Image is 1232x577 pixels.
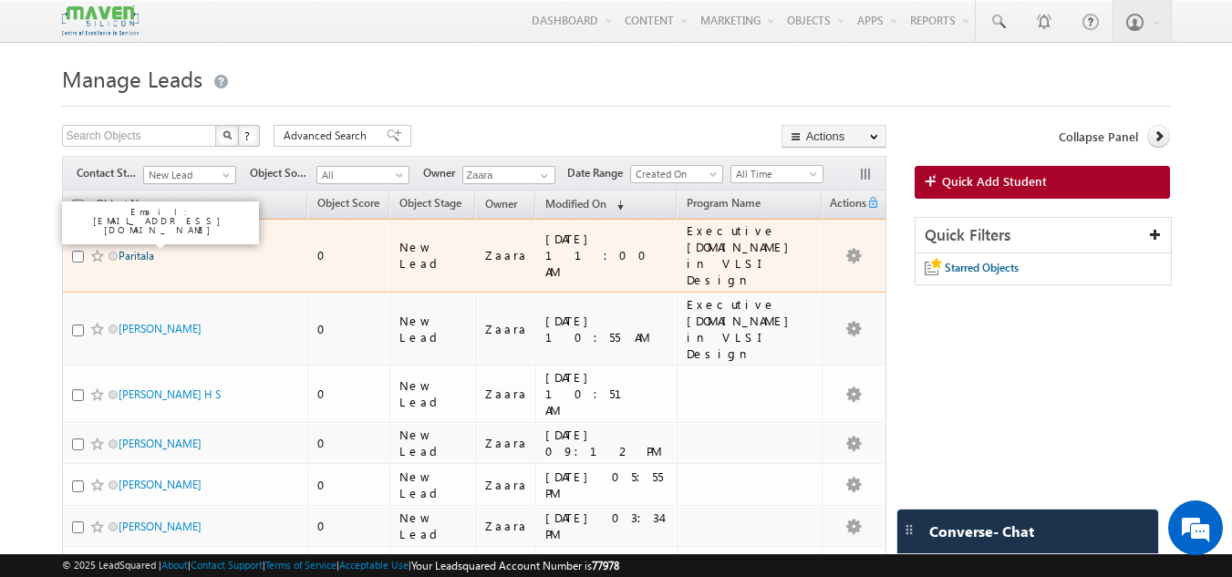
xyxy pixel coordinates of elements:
a: Object Stage [390,193,471,217]
div: Quick Filters [916,218,1172,253]
span: 77978 [592,559,619,572]
div: 0 [317,518,381,534]
span: Contact Stage [77,165,143,181]
a: [PERSON_NAME] [119,437,202,450]
div: Zaara [485,435,528,451]
span: All Time [731,166,818,182]
span: Owner [485,197,517,211]
div: [DATE] 05:55 PM [545,469,668,501]
div: Zaara [485,518,528,534]
a: Modified On (sorted descending) [536,193,633,217]
input: Type to Search [462,166,555,184]
div: New Lead [399,313,467,345]
span: Your Leadsquared Account Number is [411,559,619,572]
div: 0 [317,435,381,451]
span: Quick Add Student [942,173,1047,190]
div: New Lead [399,469,467,501]
a: [PERSON_NAME] [119,478,202,491]
div: [DATE] 11:00 AM [545,231,668,280]
div: [DATE] 09:12 PM [545,427,668,459]
a: Object Name [87,194,169,218]
div: New Lead [399,510,467,542]
div: 0 [317,477,381,493]
div: New Lead [399,377,467,410]
div: Zaara [485,477,528,493]
a: Created On [630,165,723,183]
a: Contact Support [191,559,263,571]
span: Advanced Search [284,128,372,144]
div: Executive [DOMAIN_NAME] in VLSI Design [687,296,813,362]
img: d_60004797649_company_0_60004797649 [31,96,77,119]
span: Object Source [250,165,316,181]
div: Chat with us now [95,96,306,119]
div: [DATE] 10:51 AM [545,369,668,418]
a: Terms of Service [265,559,336,571]
a: All [316,166,409,184]
a: Object Score [308,193,388,217]
span: Object Stage [399,196,461,210]
div: 0 [317,247,381,263]
div: 0 [317,321,381,337]
span: Owner [423,165,462,181]
span: Program Name [687,196,761,210]
textarea: Type your message and hit 'Enter' [24,169,333,432]
div: New Lead [399,427,467,459]
p: Email: [EMAIL_ADDRESS][DOMAIN_NAME] [69,207,252,234]
span: Created On [631,166,718,182]
img: carter-drag [902,522,916,537]
button: ? [238,125,260,147]
span: ? [244,128,253,143]
img: Custom Logo [62,5,139,36]
a: [PERSON_NAME] [119,322,202,335]
span: Collapse Panel [1059,129,1138,145]
span: Actions [823,193,866,217]
div: Zaara [485,321,528,337]
a: About [161,559,188,571]
a: Program Name [678,193,770,217]
span: Object Score [317,196,379,210]
div: Executive [DOMAIN_NAME] in VLSI Design [687,222,813,288]
a: Acceptable Use [339,559,409,571]
span: New Lead [144,167,231,183]
img: Search [223,130,232,139]
span: © 2025 LeadSquared | | | | | [62,557,619,574]
a: New Lead [143,166,236,184]
a: All Time [730,165,823,183]
span: Starred Objects [945,261,1019,274]
div: 0 [317,386,381,402]
a: Show All Items [531,167,554,185]
span: Modified On [545,197,606,211]
em: Start Chat [248,448,331,472]
span: (sorted descending) [609,198,624,212]
div: [DATE] 10:55 AM [545,313,668,345]
div: Zaara [485,386,528,402]
a: [PERSON_NAME] H S [119,387,221,401]
span: Manage Leads [62,64,202,93]
span: All [317,167,404,183]
span: Converse - Chat [929,523,1034,540]
a: [PERSON_NAME] [119,520,202,533]
div: New Lead [399,239,467,272]
div: Minimize live chat window [299,9,343,53]
span: Date Range [567,165,630,181]
button: Actions [782,125,886,148]
div: [DATE] 03:34 PM [545,510,668,542]
a: Paritala [119,249,154,263]
div: Zaara [485,247,528,263]
a: Quick Add Student [915,166,1171,199]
